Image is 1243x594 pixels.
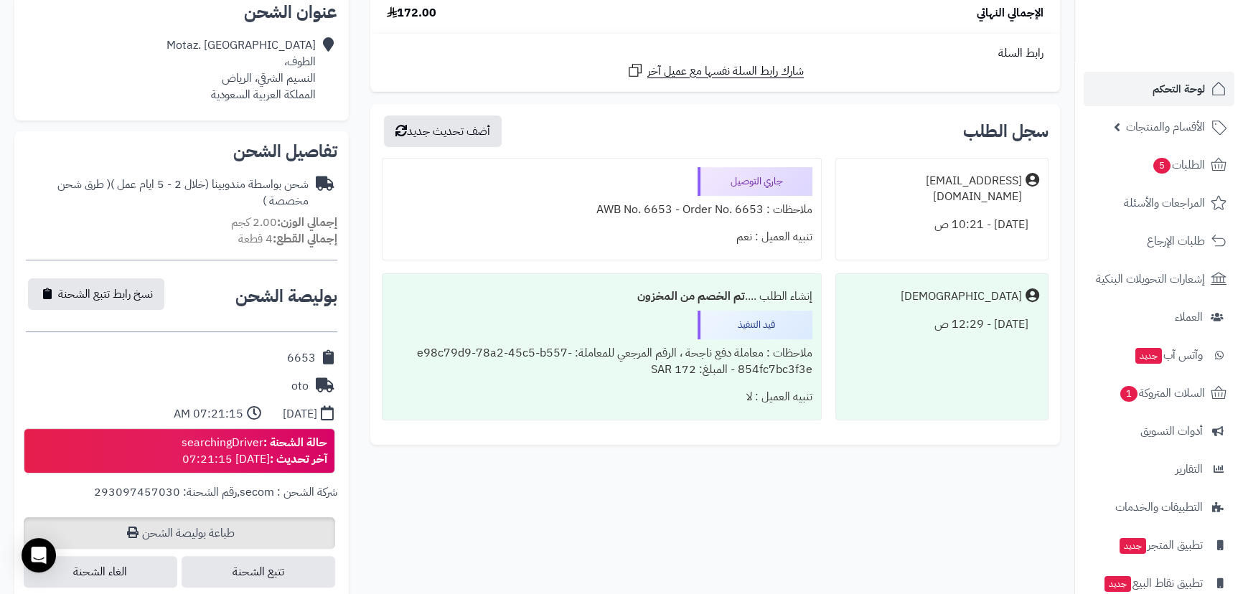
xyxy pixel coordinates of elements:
span: الأقسام والمنتجات [1126,117,1205,137]
div: قيد التنفيذ [698,311,812,339]
a: إشعارات التحويلات البنكية [1084,262,1234,296]
a: تطبيق المتجرجديد [1084,528,1234,562]
a: طلبات الإرجاع [1084,224,1234,258]
span: شركة الشحن : secom [240,484,337,501]
span: التقارير [1176,459,1203,479]
small: 2.00 كجم [231,214,337,231]
strong: إجمالي القطع: [273,230,337,247]
h2: بوليصة الشحن [235,288,337,305]
div: searchingDriver [DATE] 07:21:15 [182,435,327,468]
span: الطلبات [1152,155,1205,175]
strong: إجمالي الوزن: [277,214,337,231]
div: [DATE] - 10:21 ص [845,211,1039,239]
span: وآتس آب [1134,345,1203,365]
a: المراجعات والأسئلة [1084,186,1234,220]
span: شارك رابط السلة نفسها مع عميل آخر [647,63,804,80]
div: [DATE] [283,406,317,423]
span: ( طرق شحن مخصصة ) [57,176,309,209]
a: التقارير [1084,452,1234,486]
span: جديد [1120,538,1146,554]
a: طباعة بوليصة الشحن [24,517,335,549]
div: [DEMOGRAPHIC_DATA] [901,288,1022,305]
span: 172.00 [387,5,436,22]
span: التطبيقات والخدمات [1115,497,1203,517]
a: الطلبات5 [1084,148,1234,182]
a: تتبع الشحنة [182,556,335,588]
h2: عنوان الشحن [26,4,337,21]
strong: آخر تحديث : [270,451,327,468]
div: Open Intercom Messenger [22,538,56,572]
span: جديد [1104,576,1131,592]
div: [EMAIL_ADDRESS][DOMAIN_NAME] [845,173,1022,206]
div: رابط السلة [376,45,1054,62]
h3: سجل الطلب [963,123,1049,140]
span: أدوات التسويق [1140,421,1203,441]
span: طلبات الإرجاع [1147,231,1205,251]
span: تطبيق نقاط البيع [1103,573,1203,593]
a: العملاء [1084,300,1234,334]
div: ملاحظات : معاملة دفع ناجحة ، الرقم المرجعي للمعاملة: e98c79d9-78a2-45c5-b557-854fc7bc3f3e - المبل... [391,339,812,384]
h2: تفاصيل الشحن [26,143,337,160]
a: السلات المتروكة1 [1084,376,1234,410]
span: الغاء الشحنة [24,556,177,588]
b: تم الخصم من المخزون [637,288,745,305]
a: لوحة التحكم [1084,72,1234,106]
a: شارك رابط السلة نفسها مع عميل آخر [627,62,804,80]
span: لوحة التحكم [1153,79,1205,99]
div: جاري التوصيل [698,167,812,196]
span: العملاء [1175,307,1203,327]
strong: حالة الشحنة : [263,434,327,451]
button: أضف تحديث جديد [384,115,502,147]
span: تطبيق المتجر [1118,535,1203,555]
span: 1 [1120,386,1138,402]
div: Motaz. [GEOGRAPHIC_DATA] الطوف، النسيم الشرقي، الرياض المملكة العربية السعودية [166,37,316,103]
div: 6653 [287,350,316,367]
button: نسخ رابط تتبع الشحنة [28,278,164,310]
div: تنبيه العميل : لا [391,383,812,411]
a: أدوات التسويق [1084,414,1234,448]
span: الإجمالي النهائي [977,5,1043,22]
div: , [26,484,337,517]
div: شحن بواسطة مندوبينا (خلال 2 - 5 ايام عمل ) [26,176,309,209]
span: نسخ رابط تتبع الشحنة [58,286,153,303]
span: رقم الشحنة: 293097457030 [94,484,237,501]
span: إشعارات التحويلات البنكية [1096,269,1205,289]
div: تنبيه العميل : نعم [391,223,812,251]
div: [DATE] - 12:29 ص [845,311,1039,339]
div: oto [291,378,309,395]
span: السلات المتروكة [1119,383,1205,403]
div: إنشاء الطلب .... [391,283,812,311]
span: المراجعات والأسئلة [1124,193,1205,213]
div: 07:21:15 AM [174,406,243,423]
span: جديد [1135,348,1162,364]
a: وآتس آبجديد [1084,338,1234,372]
span: 5 [1153,158,1171,174]
small: 4 قطعة [238,230,337,247]
a: التطبيقات والخدمات [1084,490,1234,524]
div: ملاحظات : AWB No. 6653 - Order No. 6653 [391,196,812,224]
